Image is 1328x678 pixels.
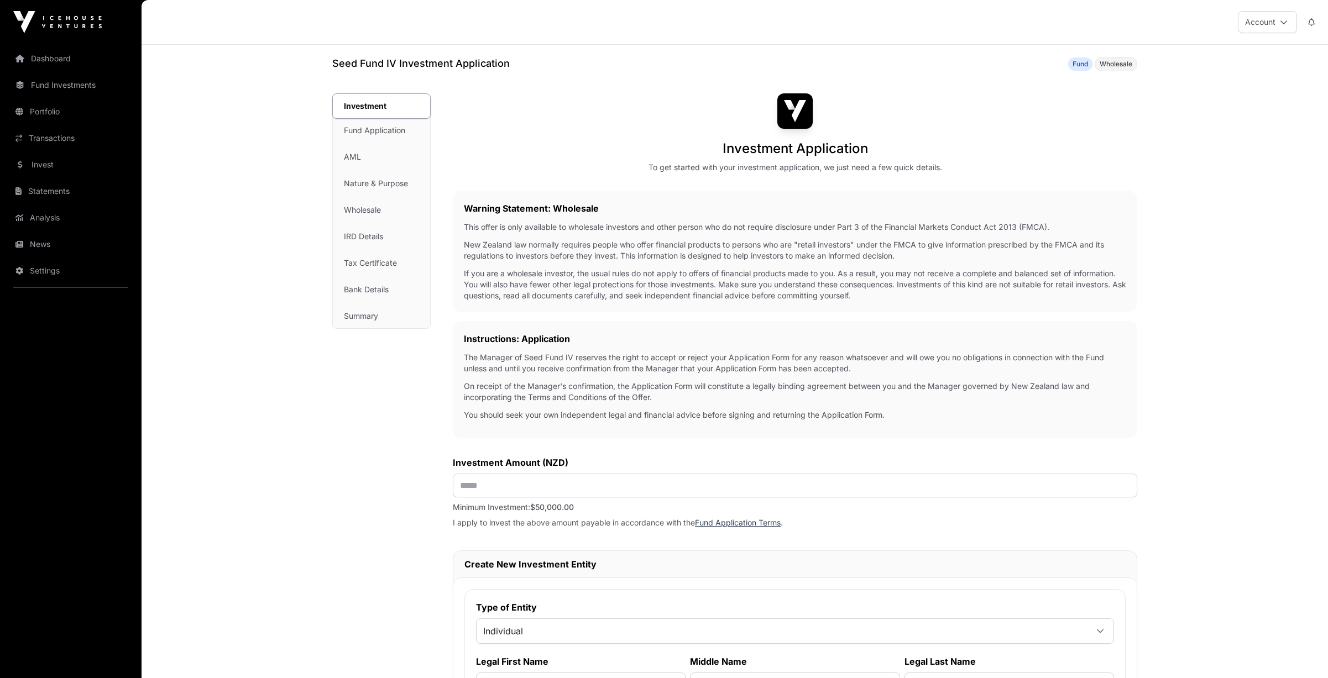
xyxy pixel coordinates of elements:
[464,381,1126,403] p: On receipt of the Manager's confirmation, the Application Form will constitute a legally binding ...
[9,259,133,283] a: Settings
[464,409,1126,421] p: You should seek your own independent legal and financial advice before signing and returning the ...
[9,206,133,230] a: Analysis
[9,46,133,71] a: Dashboard
[464,558,1126,571] h2: Create New Investment Entity
[453,502,1137,513] p: Minimum Investment:
[9,73,133,97] a: Fund Investments
[1073,60,1088,69] span: Fund
[464,239,1126,261] p: New Zealand law normally requires people who offer financial products to persons who are "retail ...
[464,222,1126,233] p: This offer is only available to wholesale investors and other person who do not require disclosur...
[9,153,133,177] a: Invest
[1100,60,1132,69] span: Wholesale
[695,518,781,527] a: Fund Application Terms
[332,56,510,71] h1: Seed Fund IV Investment Application
[453,517,1137,528] p: I apply to invest the above amount payable in accordance with the .
[777,93,813,129] img: Seed Fund IV
[9,99,133,124] a: Portfolio
[476,601,1114,614] label: Type of Entity
[464,268,1126,301] p: If you are a wholesale investor, the usual rules do not apply to offers of financial products mad...
[453,456,1137,469] label: Investment Amount (NZD)
[464,352,1126,374] p: The Manager of Seed Fund IV reserves the right to accept or reject your Application Form for any ...
[904,655,1114,668] label: Legal Last Name
[1273,625,1328,678] iframe: Chat Widget
[13,11,102,33] img: Icehouse Ventures Logo
[649,162,942,173] div: To get started with your investment application, we just need a few quick details.
[1238,11,1297,33] button: Account
[9,179,133,203] a: Statements
[464,202,1126,215] h2: Warning Statement: Wholesale
[690,655,900,668] label: Middle Name
[723,140,868,157] h1: Investment Application
[530,502,574,512] span: $50,000.00
[477,621,1087,641] span: Individual
[476,655,686,668] label: Legal First Name
[9,126,133,150] a: Transactions
[9,232,133,256] a: News
[464,332,1126,345] h2: Instructions: Application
